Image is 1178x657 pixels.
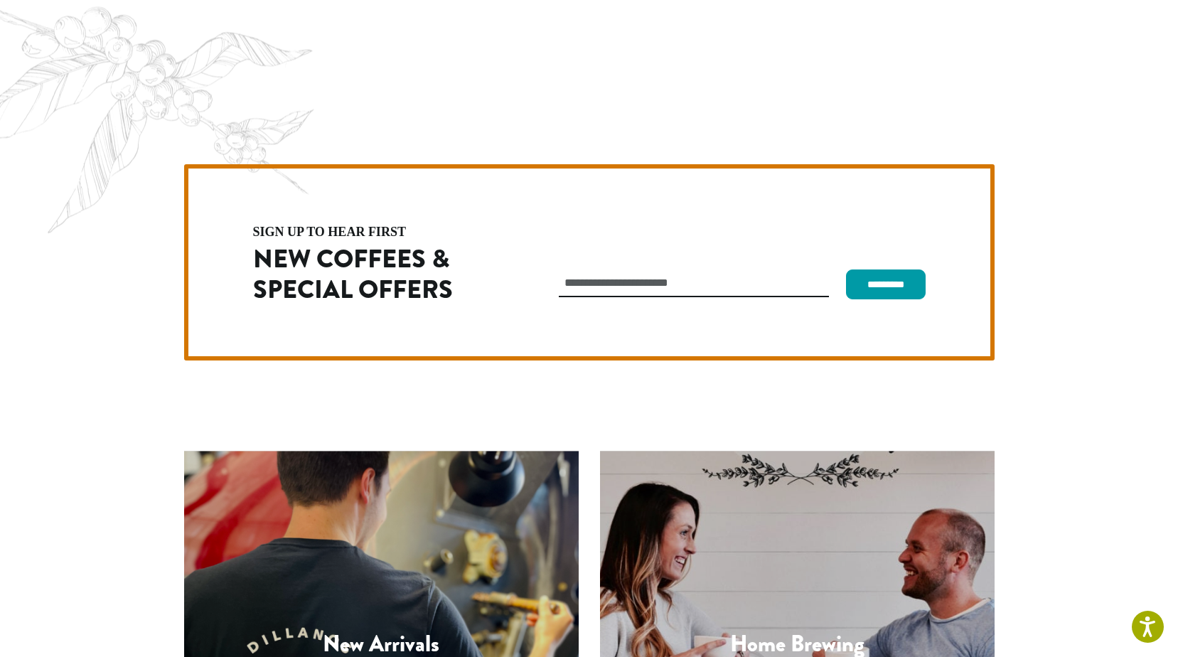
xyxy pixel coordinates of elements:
[253,244,498,305] h2: New Coffees & Special Offers
[253,225,498,238] h4: sign up to hear first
